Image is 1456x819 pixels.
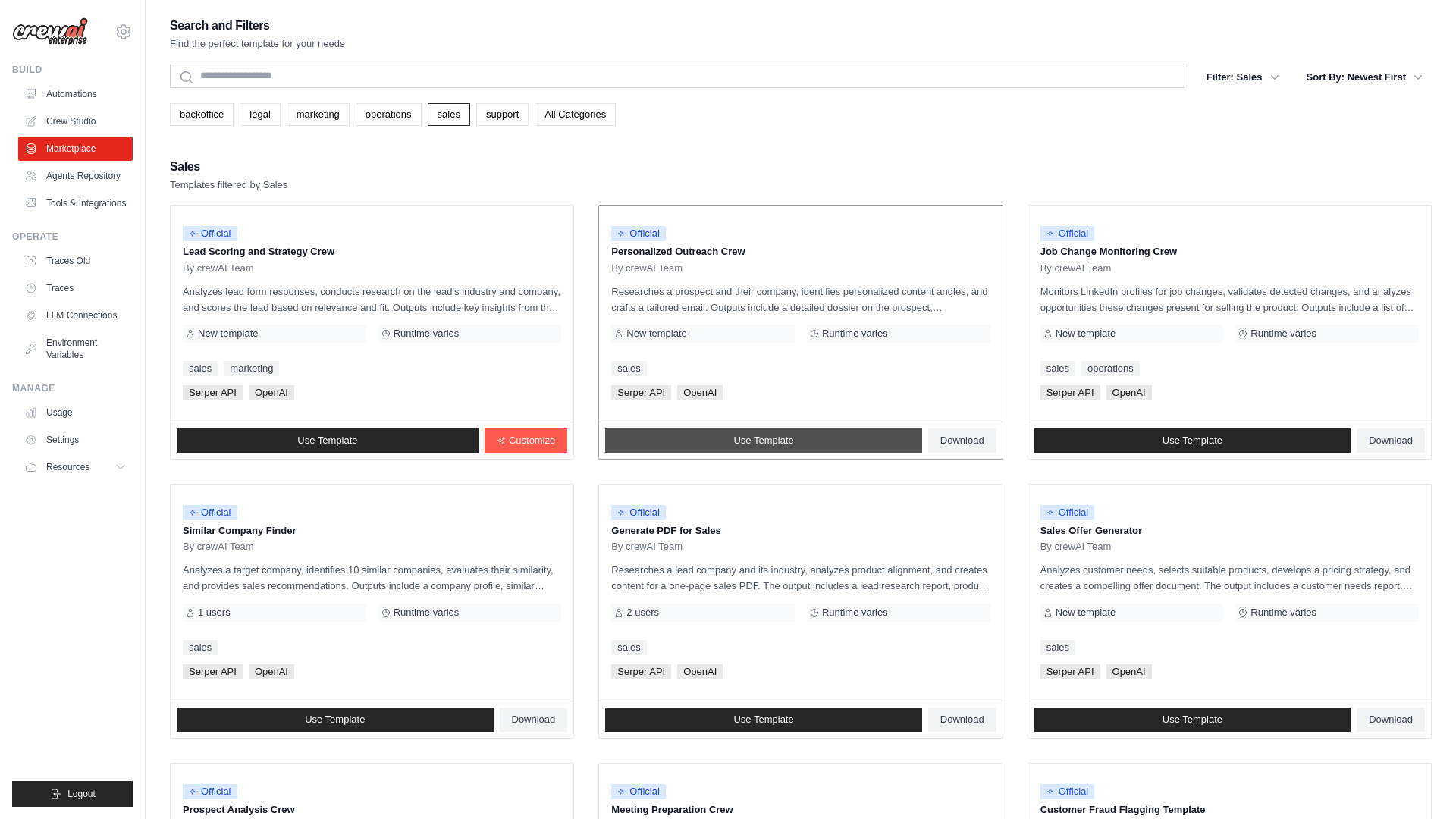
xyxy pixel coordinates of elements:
p: Meeting Preparation Crew [611,802,990,817]
span: Official [183,226,237,241]
p: Sales Offer Generator [1040,523,1419,538]
button: Sort By: Newest First [1298,64,1432,91]
span: Official [611,784,666,799]
span: New template [1056,328,1116,340]
p: Generate PDF for Sales [611,523,990,538]
span: OpenAI [249,664,294,679]
span: OpenAI [249,385,294,400]
span: Runtime varies [822,607,888,619]
p: Monitors LinkedIn profiles for job changes, validates detected changes, and analyzes opportunitie... [1040,284,1419,315]
span: Runtime varies [822,328,888,340]
span: Runtime varies [394,607,460,619]
p: Templates filtered by Sales [170,177,287,193]
p: Analyzes customer needs, selects suitable products, develops a pricing strategy, and creates a co... [1040,562,1419,594]
span: Download [940,435,984,447]
a: All Categories [535,103,616,126]
div: Build [12,64,133,76]
a: sales [611,640,646,655]
p: Find the perfect template for your needs [170,36,345,52]
p: Researches a lead company and its industry, analyzes product alignment, and creates content for a... [611,562,990,594]
span: By crewAI Team [1040,541,1112,553]
span: Download [1369,435,1413,447]
p: Job Change Monitoring Crew [1040,244,1419,259]
span: Runtime varies [1250,607,1316,619]
a: Download [1357,428,1425,453]
a: Use Template [1034,428,1351,453]
span: Runtime varies [1250,328,1316,340]
span: By crewAI Team [1040,262,1112,275]
a: operations [1081,361,1140,376]
a: Traces Old [18,249,133,273]
a: marketing [287,103,350,126]
span: OpenAI [677,385,723,400]
a: Marketplace [18,136,133,161]
p: Analyzes lead form responses, conducts research on the lead's industry and company, and scores th... [183,284,561,315]
img: Logo [12,17,88,46]
span: 2 users [626,607,659,619]
a: sales [428,103,470,126]
a: support [476,103,529,126]
span: Download [1369,714,1413,726]
p: Similar Company Finder [183,523,561,538]
a: Tools & Integrations [18,191,133,215]
h2: Sales [170,156,287,177]
span: Serper API [611,664,671,679]
a: Download [1357,708,1425,732]
span: Use Template [733,714,793,726]
a: Crew Studio [18,109,133,133]
div: Operate [12,231,133,243]
span: Runtime varies [394,328,460,340]
span: Use Template [297,435,357,447]
a: Use Template [177,428,479,453]
a: sales [183,640,218,655]
span: By crewAI Team [183,262,254,275]
span: New template [1056,607,1116,619]
span: Official [1040,505,1095,520]
span: Use Template [305,714,365,726]
span: Official [611,505,666,520]
a: Environment Variables [18,331,133,367]
a: sales [611,361,646,376]
span: OpenAI [677,664,723,679]
a: Usage [18,400,133,425]
span: Serper API [1040,385,1100,400]
span: Serper API [183,664,243,679]
a: Agents Repository [18,164,133,188]
span: OpenAI [1106,664,1152,679]
span: Customize [509,435,555,447]
h2: Search and Filters [170,15,345,36]
a: sales [1040,361,1075,376]
span: Use Template [1163,435,1222,447]
a: Download [928,708,996,732]
p: Researches a prospect and their company, identifies personalized content angles, and crafts a tai... [611,284,990,315]
a: Use Template [605,708,922,732]
a: Download [928,428,996,453]
p: Lead Scoring and Strategy Crew [183,244,561,259]
button: Resources [18,455,133,479]
span: Serper API [611,385,671,400]
a: Use Template [605,428,922,453]
span: OpenAI [1106,385,1152,400]
span: Use Template [1163,714,1222,726]
a: Customize [485,428,567,453]
button: Filter: Sales [1197,64,1288,91]
a: Automations [18,82,133,106]
p: Personalized Outreach Crew [611,244,990,259]
a: sales [1040,640,1075,655]
button: Logout [12,781,133,807]
span: Official [611,226,666,241]
p: Analyzes a target company, identifies 10 similar companies, evaluates their similarity, and provi... [183,562,561,594]
span: Serper API [1040,664,1100,679]
a: Use Template [177,708,494,732]
a: operations [356,103,422,126]
span: 1 users [198,607,231,619]
span: Official [1040,226,1095,241]
span: New template [626,328,686,340]
div: Manage [12,382,133,394]
span: Serper API [183,385,243,400]
a: LLM Connections [18,303,133,328]
a: marketing [224,361,279,376]
a: Use Template [1034,708,1351,732]
span: By crewAI Team [611,262,682,275]
span: Official [183,784,237,799]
